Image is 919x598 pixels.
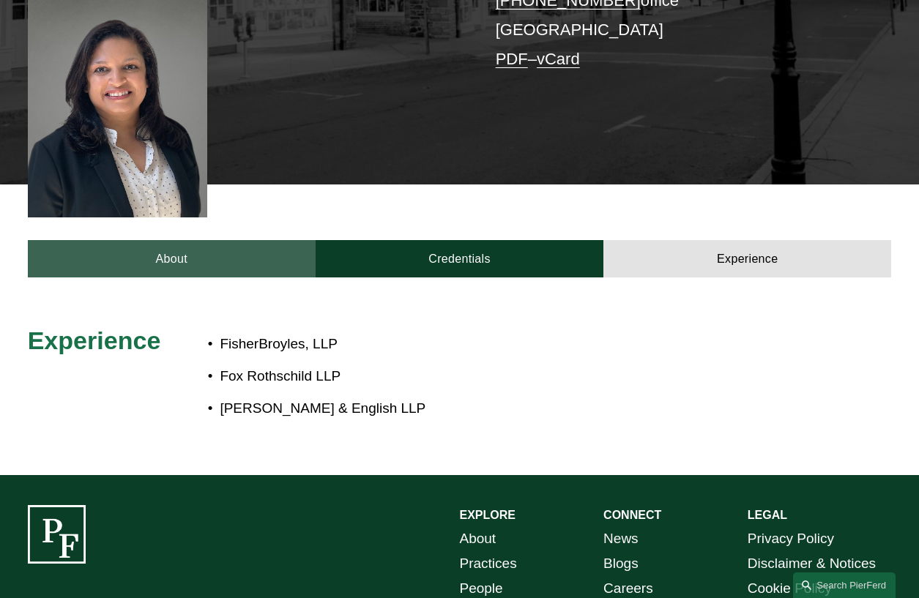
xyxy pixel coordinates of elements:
strong: EXPLORE [460,509,516,521]
a: Blogs [603,551,639,576]
a: Practices [460,551,517,576]
a: vCard [537,50,580,68]
a: Experience [603,240,891,277]
a: About [28,240,316,277]
a: Disclaimer & Notices [748,551,876,576]
span: Experience [28,326,161,354]
strong: LEGAL [748,509,787,521]
strong: CONNECT [603,509,661,521]
a: About [460,526,496,551]
a: News [603,526,639,551]
p: FisherBroyles, LLP [220,332,784,356]
a: Credentials [316,240,603,277]
a: Search this site [793,572,896,598]
p: [PERSON_NAME] & English LLP [220,396,784,421]
p: Fox Rothschild LLP [220,364,784,389]
a: PDF [496,50,528,68]
a: Privacy Policy [748,526,834,551]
